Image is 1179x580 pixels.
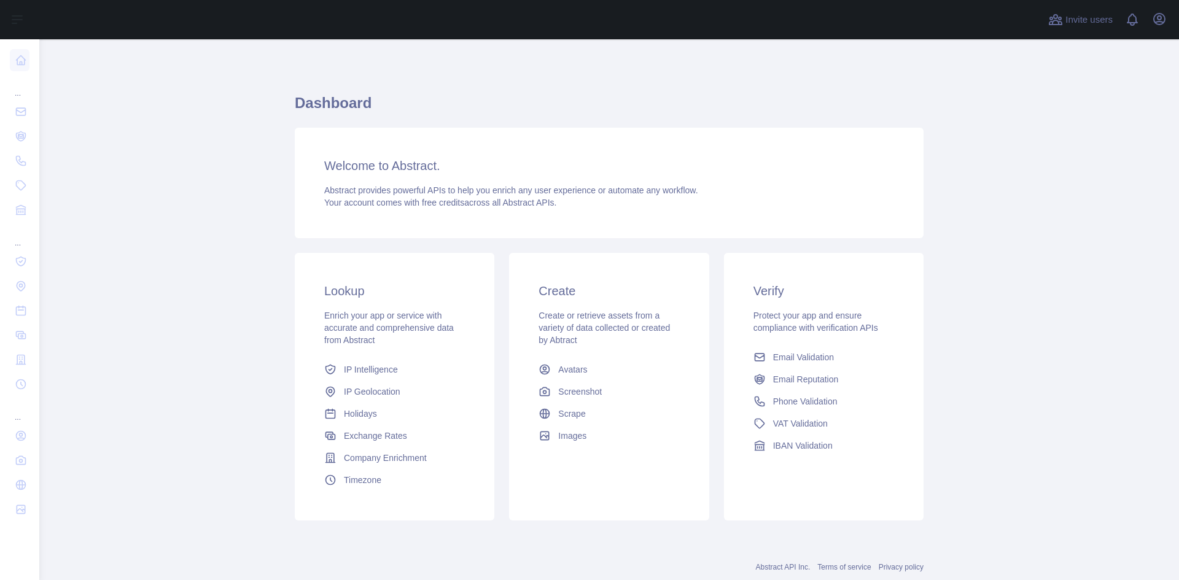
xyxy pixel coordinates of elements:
a: Holidays [319,403,470,425]
span: IBAN Validation [773,439,833,452]
a: Email Validation [749,346,899,368]
a: Email Reputation [749,368,899,390]
span: Screenshot [558,385,602,398]
span: IP Intelligence [344,363,398,376]
a: Avatars [534,358,684,381]
span: Your account comes with across all Abstract APIs. [324,198,556,207]
a: IBAN Validation [749,435,899,457]
a: Privacy policy [879,563,924,571]
a: Scrape [534,403,684,425]
span: free credits [422,198,464,207]
h3: Create [539,282,679,300]
a: IP Geolocation [319,381,470,403]
a: Timezone [319,469,470,491]
span: Invite users [1065,13,1113,27]
span: Phone Validation [773,395,838,408]
span: Avatars [558,363,587,376]
a: VAT Validation [749,412,899,435]
span: VAT Validation [773,417,828,430]
span: Create or retrieve assets from a variety of data collected or created by Abtract [539,311,670,345]
h3: Lookup [324,282,465,300]
span: Enrich your app or service with accurate and comprehensive data from Abstract [324,311,454,345]
span: Timezone [344,474,381,486]
div: ... [10,398,29,422]
a: Terms of service [817,563,871,571]
span: Scrape [558,408,585,420]
h3: Verify [753,282,894,300]
span: IP Geolocation [344,385,400,398]
span: Email Validation [773,351,834,363]
h1: Dashboard [295,93,924,123]
button: Invite users [1046,10,1115,29]
div: ... [10,223,29,248]
a: Screenshot [534,381,684,403]
span: Exchange Rates [344,430,407,442]
h3: Welcome to Abstract. [324,157,894,174]
span: Abstract provides powerful APIs to help you enrich any user experience or automate any workflow. [324,185,698,195]
a: Images [534,425,684,447]
a: IP Intelligence [319,358,470,381]
span: Images [558,430,586,442]
a: Exchange Rates [319,425,470,447]
span: Protect your app and ensure compliance with verification APIs [753,311,878,333]
span: Email Reputation [773,373,839,385]
span: Holidays [344,408,377,420]
a: Company Enrichment [319,447,470,469]
div: ... [10,74,29,98]
a: Abstract API Inc. [756,563,811,571]
span: Company Enrichment [344,452,427,464]
a: Phone Validation [749,390,899,412]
